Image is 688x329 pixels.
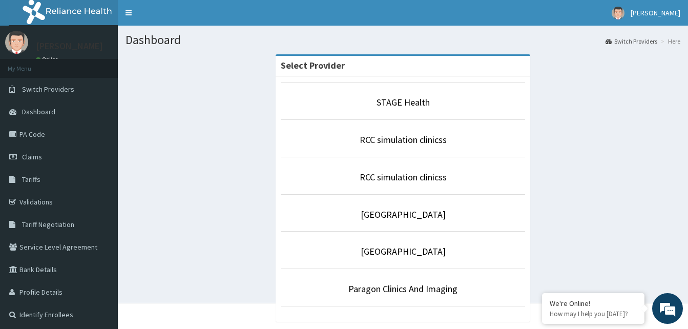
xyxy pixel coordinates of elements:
div: We're Online! [550,299,637,308]
li: Here [658,37,680,46]
strong: Select Provider [281,59,345,71]
a: [GEOGRAPHIC_DATA] [361,209,446,220]
span: Tariff Negotiation [22,220,74,229]
a: RCC simulation clinicss [360,134,447,146]
a: Paragon Clinics And Imaging [348,283,457,295]
a: Switch Providers [606,37,657,46]
img: User Image [612,7,624,19]
span: [PERSON_NAME] [631,8,680,17]
p: How may I help you today? [550,310,637,318]
span: Switch Providers [22,85,74,94]
p: [PERSON_NAME] [36,42,103,51]
a: [GEOGRAPHIC_DATA] [361,245,446,257]
a: Online [36,56,60,63]
a: RCC simulation clinicss [360,171,447,183]
span: Dashboard [22,107,55,116]
img: User Image [5,31,28,54]
h1: Dashboard [126,33,680,47]
span: Tariffs [22,175,40,184]
a: STAGE Health [377,96,430,108]
span: Claims [22,152,42,161]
